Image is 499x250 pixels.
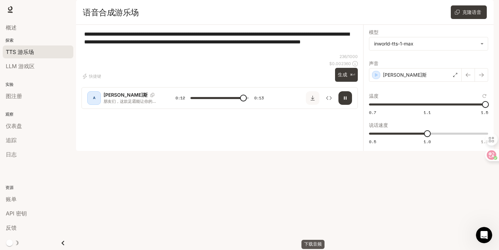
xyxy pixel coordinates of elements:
[350,73,355,77] p: ⌘⏎
[462,9,481,15] font: 克隆语音
[369,60,378,66] font: 声音
[369,139,376,145] span: 0.5
[424,110,431,115] span: 1.1
[89,74,101,79] font: 快捷键
[374,40,477,47] div: inworld-tts-1-max
[335,68,358,82] button: 生成⌘⏎
[481,139,488,145] span: 1.5
[83,7,139,17] font: 语音合成游乐场
[481,110,488,115] span: 1.5
[369,37,488,50] div: inworld-tts-1-max
[481,92,488,100] button: Reset to default
[424,139,431,145] span: 1.0
[339,54,358,59] p: 236 / 1000
[383,72,427,78] font: [PERSON_NAME]斯
[338,72,347,77] font: 生成
[476,227,492,243] iframe: Intercom live chat
[369,29,378,35] font: 模型
[451,5,487,19] button: 克隆语音
[369,122,388,128] font: 说话速度
[306,91,319,105] button: Download audio
[254,95,264,101] span: 0:13
[175,95,185,101] span: 0:12
[89,93,99,103] div: A
[304,242,322,247] font: 下载音频
[148,93,157,97] button: Copy Voice ID
[104,92,148,98] font: [PERSON_NAME]斯
[369,110,376,115] span: 0.7
[369,93,378,99] font: 温度
[329,61,351,66] p: $ 0.002360
[81,71,104,82] button: 快捷键
[322,91,336,105] button: Inspect
[104,99,156,139] font: 朋友们，这款足霜能让你的双脚从这样变得美丽光滑——现在超级便宜，而且免费送货。立即点击！它非常适合滋润脚跟和双脚，尤其是在冬天来临之际。看看它们已经变得多么好看了！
